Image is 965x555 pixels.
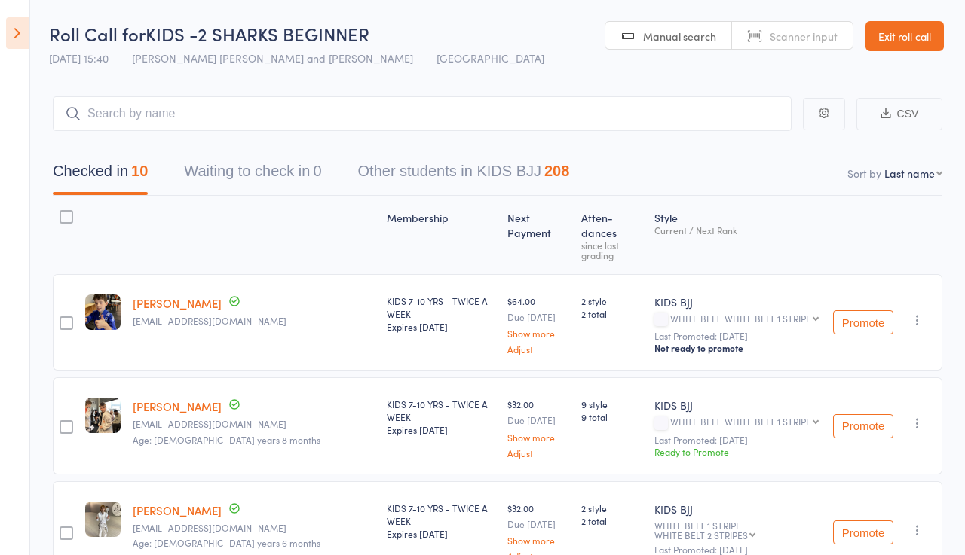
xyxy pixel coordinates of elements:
[581,502,643,514] span: 2 style
[581,410,643,423] span: 9 total
[544,163,569,179] div: 208
[770,29,838,44] span: Scanner input
[581,294,643,307] span: 2 style
[654,398,820,413] div: KIDS BJJ
[654,342,820,354] div: Not ready to promote
[725,416,811,426] div: WHITE BELT 1 STRIPE
[575,203,649,267] div: Atten­dances
[387,398,495,436] div: KIDS 7-10 YRS - TWICE A WEEK
[85,502,121,537] img: image1749015091.png
[184,155,321,195] button: Waiting to check in0
[643,29,716,44] span: Manual search
[387,527,495,540] div: Expires [DATE]
[884,166,935,181] div: Last name
[507,448,569,458] a: Adjust
[847,166,881,181] label: Sort by
[133,419,375,429] small: emailsamathome@gmail.com
[507,519,569,529] small: Due [DATE]
[132,50,413,66] span: [PERSON_NAME] [PERSON_NAME] and [PERSON_NAME]
[507,294,569,354] div: $64.00
[654,294,820,310] div: KIDS BJJ
[387,502,495,540] div: KIDS 7-10 YRS - TWICE A WEEK
[507,312,569,322] small: Due [DATE]
[654,544,820,555] small: Last Promoted: [DATE]
[833,414,893,438] button: Promote
[131,163,148,179] div: 10
[381,203,501,267] div: Membership
[387,320,495,333] div: Expires [DATE]
[833,310,893,334] button: Promote
[387,423,495,436] div: Expires [DATE]
[133,398,222,414] a: [PERSON_NAME]
[85,398,121,433] img: image1755064317.png
[856,98,942,130] button: CSV
[581,240,643,260] div: since last grading
[581,398,643,410] span: 9 style
[507,344,569,354] a: Adjust
[49,50,109,66] span: [DATE] 15:40
[654,313,820,326] div: WHITE BELT
[507,328,569,338] a: Show more
[654,435,820,445] small: Last Promoted: [DATE]
[358,155,570,195] button: Other students in KIDS BJJ208
[654,331,820,341] small: Last Promoted: [DATE]
[865,21,944,51] a: Exit roll call
[133,523,375,533] small: imjustalittlebit@hotmail.com
[501,203,575,267] div: Next Payment
[654,502,820,517] div: KIDS BJJ
[437,50,544,66] span: [GEOGRAPHIC_DATA]
[133,295,222,311] a: [PERSON_NAME]
[725,313,811,323] div: WHITE BELT 1 STRIPE
[648,203,826,267] div: Style
[313,163,321,179] div: 0
[507,398,569,457] div: $32.00
[654,445,820,458] div: Ready to Promote
[507,432,569,442] a: Show more
[654,416,820,429] div: WHITE BELT
[146,21,369,46] span: KIDS -2 SHARKS BEGINNER
[133,316,375,326] small: deebon123@gmail.com
[654,530,748,540] div: WHITE BELT 2 STRIPES
[654,225,820,235] div: Current / Next Rank
[833,520,893,544] button: Promote
[507,415,569,425] small: Due [DATE]
[133,536,320,549] span: Age: [DEMOGRAPHIC_DATA] years 6 months
[581,307,643,320] span: 2 total
[507,535,569,545] a: Show more
[133,433,320,446] span: Age: [DEMOGRAPHIC_DATA] years 8 months
[654,520,820,540] div: WHITE BELT 1 STRIPE
[581,514,643,527] span: 2 total
[49,21,146,46] span: Roll Call for
[53,155,148,195] button: Checked in10
[387,294,495,333] div: KIDS 7-10 YRS - TWICE A WEEK
[133,502,222,518] a: [PERSON_NAME]
[85,294,121,330] img: image1749015140.png
[53,96,792,131] input: Search by name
